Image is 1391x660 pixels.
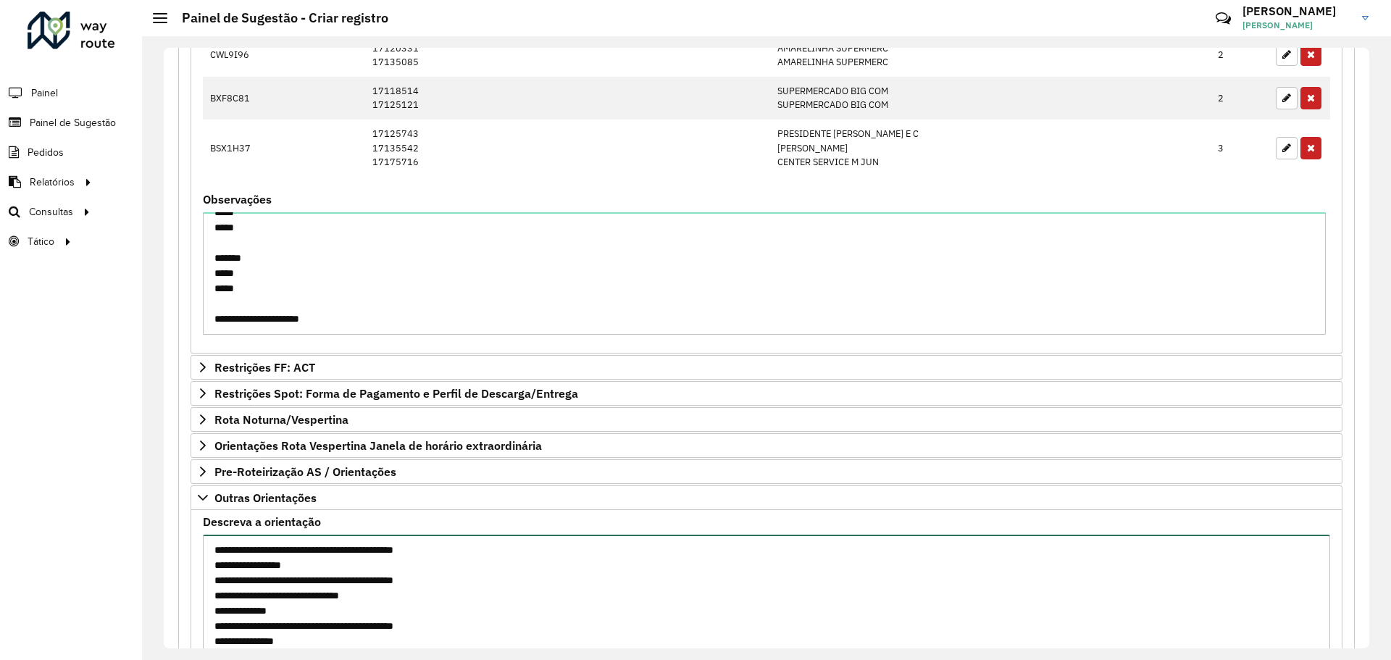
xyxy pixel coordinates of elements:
[214,388,578,399] span: Restrições Spot: Forma de Pagamento e Perfil de Descarga/Entrega
[214,362,315,373] span: Restrições FF: ACT
[769,77,1210,120] td: SUPERMERCADO BIG COM SUPERMERCADO BIG COM
[214,466,396,477] span: Pre-Roteirização AS / Orientações
[203,33,365,76] td: CWL9I96
[191,381,1342,406] a: Restrições Spot: Forma de Pagamento e Perfil de Descarga/Entrega
[203,191,272,208] label: Observações
[30,175,75,190] span: Relatórios
[203,513,321,530] label: Descreva a orientação
[214,492,317,504] span: Outras Orientações
[769,33,1210,76] td: AMARELINHA SUPERMERC AMARELINHA SUPERMERC
[365,33,770,76] td: 17120331 17135085
[191,355,1342,380] a: Restrições FF: ACT
[1211,77,1269,120] td: 2
[1211,120,1269,177] td: 3
[31,85,58,101] span: Painel
[29,204,73,220] span: Consultas
[1211,33,1269,76] td: 2
[214,414,348,425] span: Rota Noturna/Vespertina
[28,145,64,160] span: Pedidos
[167,10,388,26] h2: Painel de Sugestão - Criar registro
[28,234,54,249] span: Tático
[191,407,1342,432] a: Rota Noturna/Vespertina
[1242,19,1351,32] span: [PERSON_NAME]
[1242,4,1351,18] h3: [PERSON_NAME]
[30,115,116,130] span: Painel de Sugestão
[365,77,770,120] td: 17118514 17125121
[203,120,365,177] td: BSX1H37
[191,433,1342,458] a: Orientações Rota Vespertina Janela de horário extraordinária
[365,120,770,177] td: 17125743 17135542 17175716
[191,485,1342,510] a: Outras Orientações
[769,120,1210,177] td: PRESIDENTE [PERSON_NAME] E C [PERSON_NAME] CENTER SERVICE M JUN
[1208,3,1239,34] a: Contato Rápido
[191,459,1342,484] a: Pre-Roteirização AS / Orientações
[214,440,542,451] span: Orientações Rota Vespertina Janela de horário extraordinária
[203,77,365,120] td: BXF8C81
